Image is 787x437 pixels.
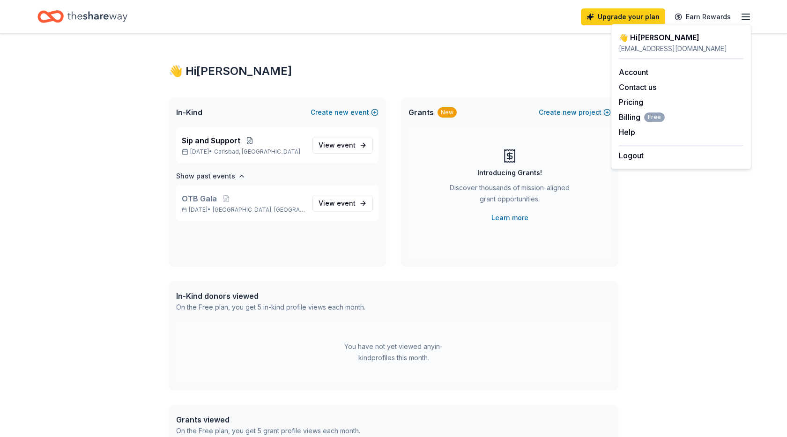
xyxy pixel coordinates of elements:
span: Free [644,112,665,122]
span: Carlsbad, [GEOGRAPHIC_DATA] [214,148,300,156]
a: View event [312,137,373,154]
h4: Show past events [176,170,235,182]
div: 👋 Hi [PERSON_NAME] [169,64,618,79]
div: Discover thousands of mission-aligned grant opportunities. [446,182,573,208]
div: Introducing Grants! [477,167,542,178]
a: Earn Rewards [669,8,736,25]
span: [GEOGRAPHIC_DATA], [GEOGRAPHIC_DATA] [213,206,305,214]
div: On the Free plan, you get 5 in-kind profile views each month. [176,302,365,313]
span: Billing [619,111,665,123]
span: new [563,107,577,118]
a: Pricing [619,97,643,107]
div: 👋 Hi [PERSON_NAME] [619,32,743,43]
span: Sip and Support [182,135,240,146]
button: Logout [619,150,644,161]
button: Show past events [176,170,245,182]
span: OTB Gala [182,193,217,204]
button: Createnewevent [311,107,379,118]
button: BillingFree [619,111,665,123]
a: Account [619,67,648,77]
div: On the Free plan, you get 5 grant profile views each month. [176,425,360,437]
div: [EMAIL_ADDRESS][DOMAIN_NAME] [619,43,743,54]
a: View event [312,195,373,212]
span: View [319,140,356,151]
a: Home [37,6,127,28]
span: event [337,199,356,207]
p: [DATE] • [182,148,305,156]
a: Upgrade your plan [581,8,665,25]
div: You have not yet viewed any in-kind profiles this month. [335,341,452,363]
a: Learn more [491,212,528,223]
button: Createnewproject [539,107,611,118]
p: [DATE] • [182,206,305,214]
span: event [337,141,356,149]
div: New [438,107,457,118]
button: Contact us [619,81,656,93]
span: new [334,107,349,118]
div: In-Kind donors viewed [176,290,365,302]
div: Grants viewed [176,414,360,425]
span: View [319,198,356,209]
span: Grants [408,107,434,118]
span: In-Kind [176,107,202,118]
button: Help [619,126,635,138]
